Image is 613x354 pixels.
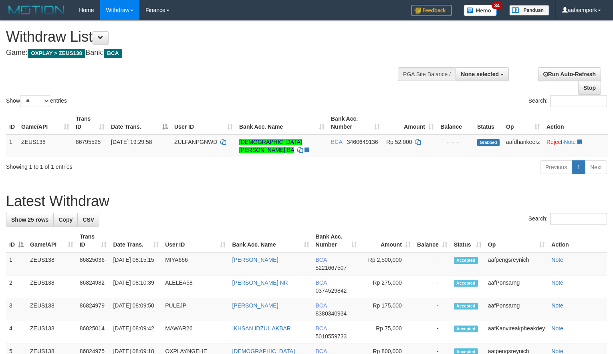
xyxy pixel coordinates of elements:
[6,29,401,45] h1: Withdraw List
[360,298,414,321] td: Rp 175,000
[360,275,414,298] td: Rp 275,000
[27,298,77,321] td: ZEUS138
[331,139,342,145] span: BCA
[454,257,478,264] span: Accepted
[27,252,77,275] td: ZEUS138
[485,298,548,321] td: aafPonsarng
[509,5,549,16] img: panduan.png
[360,321,414,344] td: Rp 75,000
[162,252,229,275] td: MIYA666
[477,139,500,146] span: Grabbed
[316,333,347,340] span: Copy 5010559733 to clipboard
[77,298,110,321] td: 86824979
[485,275,548,298] td: aafPonsarng
[6,193,607,209] h1: Latest Withdraw
[162,275,229,298] td: ALELEA58
[77,213,99,227] a: CSV
[232,279,288,286] a: [PERSON_NAME] NR
[578,81,601,95] a: Stop
[456,67,509,81] button: None selected
[6,4,67,16] img: MOTION_logo.png
[383,111,437,134] th: Amount: activate to sort column ascending
[551,279,563,286] a: Note
[108,111,171,134] th: Date Trans.: activate to sort column descending
[83,216,94,223] span: CSV
[6,213,54,227] a: Show 25 rows
[485,252,548,275] td: aafpengsreynich
[76,139,101,145] span: 86795525
[6,275,27,298] td: 2
[411,5,452,16] img: Feedback.jpg
[6,134,18,157] td: 1
[58,216,73,223] span: Copy
[360,252,414,275] td: Rp 2,500,000
[543,134,608,157] td: ·
[316,287,347,294] span: Copy 0374529842 to clipboard
[316,265,347,271] span: Copy 5221667507 to clipboard
[414,275,451,298] td: -
[546,139,563,145] a: Reject
[414,252,451,275] td: -
[538,67,601,81] a: Run Auto-Refresh
[454,326,478,332] span: Accepted
[6,321,27,344] td: 4
[229,229,312,252] th: Bank Acc. Name: activate to sort column ascending
[110,298,162,321] td: [DATE] 08:09:50
[572,160,585,174] a: 1
[543,111,608,134] th: Action
[316,257,327,263] span: BCA
[162,321,229,344] td: MAWAR26
[550,213,607,225] input: Search:
[451,229,485,252] th: Status: activate to sort column ascending
[27,229,77,252] th: Game/API: activate to sort column ascending
[73,111,108,134] th: Trans ID: activate to sort column ascending
[548,229,607,252] th: Action
[551,302,563,309] a: Note
[6,160,250,171] div: Showing 1 to 1 of 1 entries
[6,298,27,321] td: 3
[6,95,67,107] label: Show entries
[485,229,548,252] th: Op: activate to sort column ascending
[503,111,543,134] th: Op: activate to sort column ascending
[18,134,73,157] td: ZEUS138
[414,229,451,252] th: Balance: activate to sort column ascending
[6,252,27,275] td: 1
[77,275,110,298] td: 86824982
[414,321,451,344] td: -
[437,111,474,134] th: Balance
[236,111,328,134] th: Bank Acc. Name: activate to sort column ascending
[232,302,278,309] a: [PERSON_NAME]
[316,302,327,309] span: BCA
[474,111,503,134] th: Status
[77,229,110,252] th: Trans ID: activate to sort column ascending
[503,134,543,157] td: aafdhankeerz
[540,160,572,174] a: Previous
[316,310,347,317] span: Copy 8380340934 to clipboard
[6,229,27,252] th: ID: activate to sort column descending
[360,229,414,252] th: Amount: activate to sort column ascending
[414,298,451,321] td: -
[110,275,162,298] td: [DATE] 08:10:39
[104,49,122,58] span: BCA
[27,321,77,344] td: ZEUS138
[454,280,478,287] span: Accepted
[550,95,607,107] input: Search:
[551,257,563,263] a: Note
[528,213,607,225] label: Search:
[528,95,607,107] label: Search:
[6,49,401,57] h4: Game: Bank:
[77,252,110,275] td: 86825036
[111,139,152,145] span: [DATE] 19:29:58
[551,325,563,332] a: Note
[464,5,497,16] img: Button%20Memo.svg
[316,279,327,286] span: BCA
[110,252,162,275] td: [DATE] 08:15:15
[11,216,48,223] span: Show 25 rows
[174,139,217,145] span: ZULFANPGNWD
[440,138,471,146] div: - - -
[461,71,499,77] span: None selected
[564,139,576,145] a: Note
[162,229,229,252] th: User ID: activate to sort column ascending
[398,67,456,81] div: PGA Site Balance /
[232,325,291,332] a: IKHSAN IDZUL AKBAR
